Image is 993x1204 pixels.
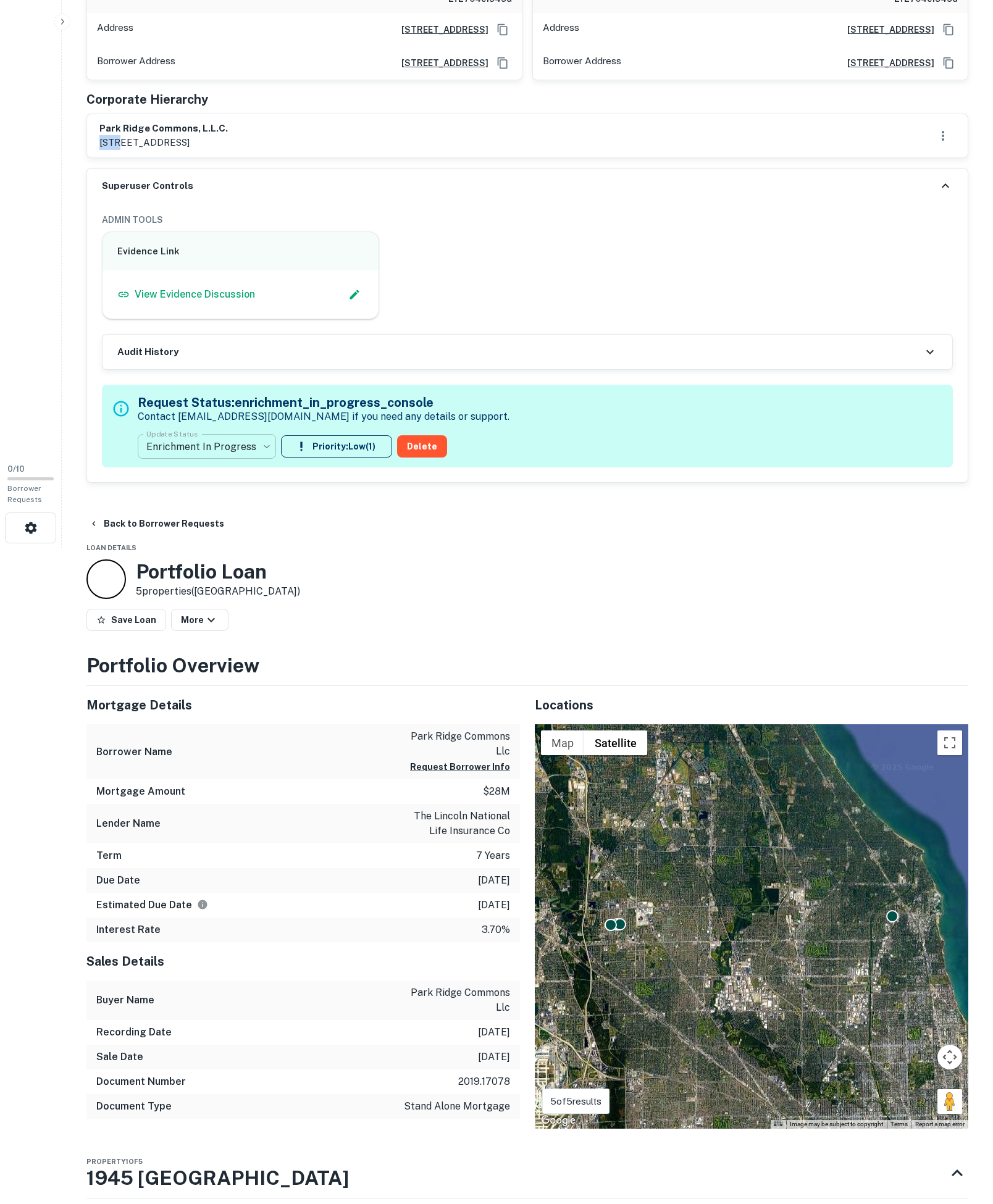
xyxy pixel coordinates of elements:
[102,179,193,193] h6: Superuser Controls
[86,544,136,551] span: Loan Details
[550,1094,601,1109] p: 5 of 5 results
[397,435,447,458] button: Delete
[478,873,510,888] p: [DATE]
[399,729,510,759] p: park ridge commons llc
[790,1121,883,1127] span: Image may be subject to copyright
[96,898,208,913] h6: Estimated Due Date
[197,899,208,910] svg: Estimate is based on a standard schedule for this type of loan.
[86,1163,349,1193] h3: 1945 [GEOGRAPHIC_DATA]
[86,696,520,714] h5: Mortgage Details
[146,429,198,439] label: Update Status
[584,730,647,755] button: Show satellite imagery
[392,56,488,70] a: [STREET_ADDRESS]
[96,848,122,863] h6: Term
[931,1105,993,1164] iframe: Chat Widget
[117,245,364,259] h6: Evidence Link
[890,1121,908,1127] a: Terms (opens in new tab)
[543,20,579,39] p: Address
[478,1050,510,1064] p: [DATE]
[171,609,228,631] button: More
[86,609,166,631] button: Save Loan
[937,1089,962,1114] button: Drag Pegman onto the map to open Street View
[84,512,229,535] button: Back to Borrower Requests
[86,1158,143,1165] span: Property 1 of 5
[99,135,228,150] p: [STREET_ADDRESS]
[96,816,161,831] h6: Lender Name
[96,745,172,759] h6: Borrower Name
[538,1113,579,1129] img: Google
[7,464,25,474] span: 0 / 10
[86,90,208,109] h5: Corporate Hierarchy
[458,1074,510,1089] p: 2019.17078
[482,922,510,937] p: 3.70%
[102,213,953,227] h6: ADMIN TOOLS
[774,1121,782,1126] button: Keyboard shortcuts
[97,54,175,72] p: Borrower Address
[86,1148,968,1198] div: Property1of51945 [GEOGRAPHIC_DATA]
[281,435,392,458] button: Priority:Low(1)
[541,730,584,755] button: Show street map
[399,985,510,1015] p: park ridge commons llc
[86,651,968,680] h3: Portfolio Overview
[483,784,510,799] p: $28m
[478,1025,510,1040] p: [DATE]
[837,56,934,70] a: [STREET_ADDRESS]
[543,54,621,72] p: Borrower Address
[96,1025,172,1040] h6: Recording Date
[345,285,364,304] button: Edit Slack Link
[138,393,509,412] h5: Request Status: enrichment_in_progress_console
[493,20,512,39] button: Copy Address
[939,20,958,39] button: Copy Address
[96,993,154,1008] h6: Buyer Name
[399,809,510,838] p: the lincoln national life insurance co
[392,23,488,36] a: [STREET_ADDRESS]
[135,287,255,302] p: View Evidence Discussion
[7,484,42,504] span: Borrower Requests
[136,584,300,599] p: 5 properties ([GEOGRAPHIC_DATA])
[493,54,512,72] button: Copy Address
[96,1050,143,1064] h6: Sale Date
[478,898,510,913] p: [DATE]
[404,1099,510,1114] p: stand alone mortgage
[86,952,520,971] h5: Sales Details
[96,922,161,937] h6: Interest Rate
[96,784,185,799] h6: Mortgage Amount
[837,23,934,36] a: [STREET_ADDRESS]
[138,429,276,464] div: Enrichment In Progress
[99,122,228,136] h6: park ridge commons, l.l.c.
[136,560,300,583] h3: Portfolio Loan
[96,1074,186,1089] h6: Document Number
[937,730,962,755] button: Toggle fullscreen view
[117,345,178,359] h6: Audit History
[410,759,510,774] button: Request Borrower Info
[97,20,133,39] p: Address
[915,1121,965,1127] a: Report a map error
[535,696,968,714] h5: Locations
[939,54,958,72] button: Copy Address
[117,287,255,302] a: View Evidence Discussion
[476,848,510,863] p: 7 years
[96,1099,172,1114] h6: Document Type
[96,873,140,888] h6: Due Date
[138,409,509,424] p: Contact [EMAIL_ADDRESS][DOMAIN_NAME] if you need any details or support.
[937,1045,962,1069] button: Map camera controls
[538,1113,579,1129] a: Open this area in Google Maps (opens a new window)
